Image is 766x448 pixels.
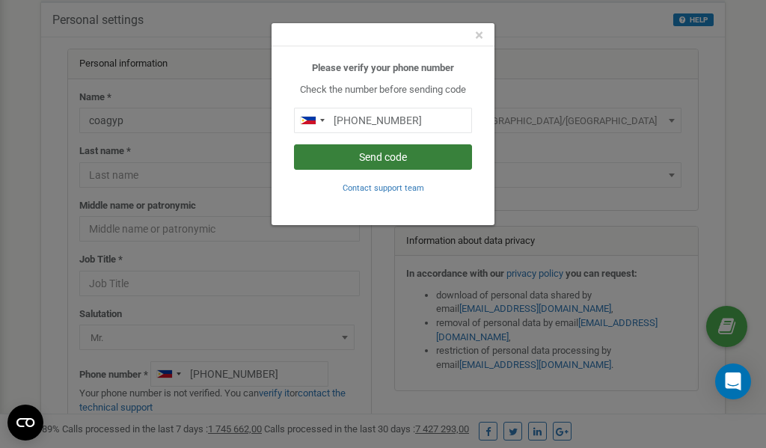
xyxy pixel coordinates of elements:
span: × [475,26,483,44]
button: Close [475,28,483,43]
p: Check the number before sending code [294,83,472,97]
button: Send code [294,144,472,170]
small: Contact support team [343,183,424,193]
div: Telephone country code [295,108,329,132]
div: Open Intercom Messenger [715,363,751,399]
input: 0905 123 4567 [294,108,472,133]
b: Please verify your phone number [312,62,454,73]
a: Contact support team [343,182,424,193]
button: Open CMP widget [7,405,43,441]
